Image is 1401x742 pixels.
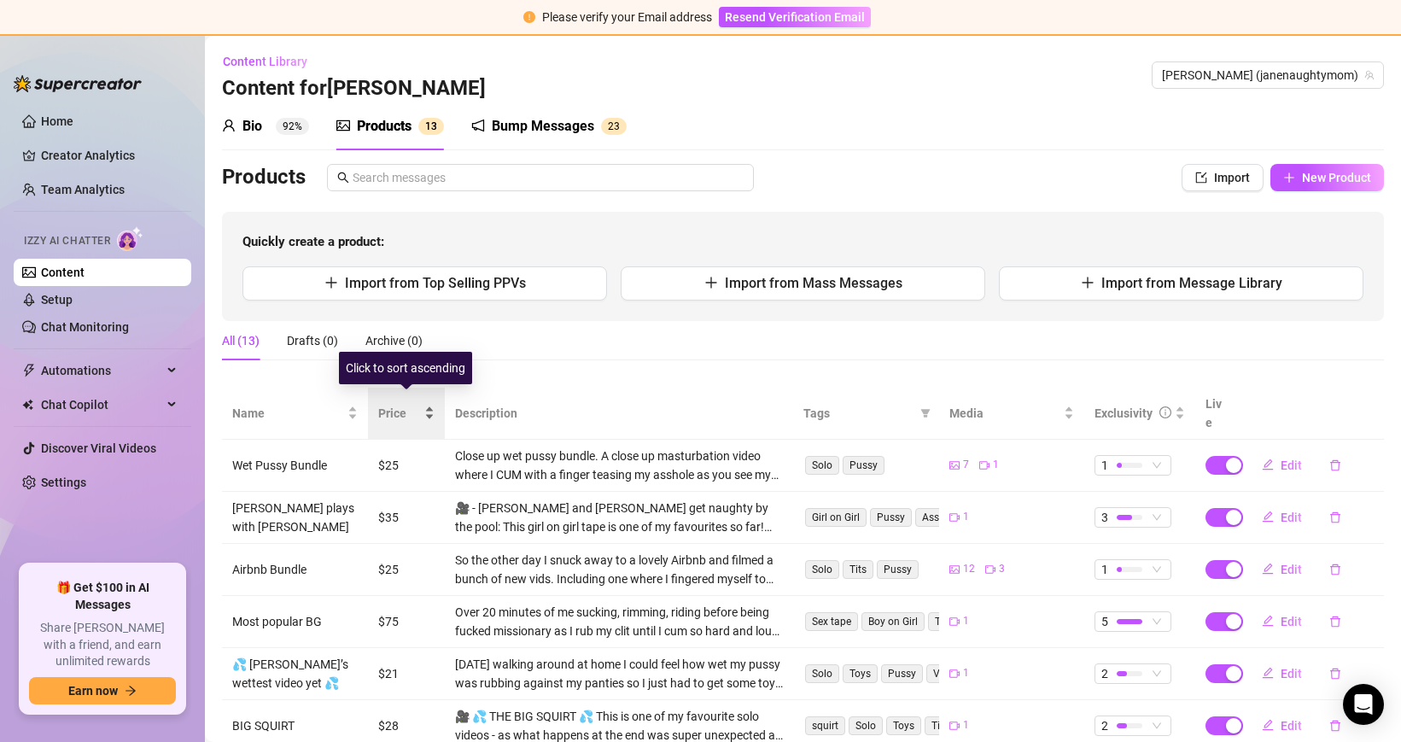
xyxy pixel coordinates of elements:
[963,509,969,525] span: 1
[1095,404,1153,423] div: Exclusivity
[963,665,969,681] span: 1
[843,456,884,475] span: Pussy
[1329,668,1341,680] span: delete
[925,716,955,735] span: Tits
[41,441,156,455] a: Discover Viral Videos
[877,560,919,579] span: Pussy
[365,331,423,350] div: Archive (0)
[1101,508,1108,527] span: 3
[368,544,445,596] td: $25
[339,352,472,384] div: Click to sort ascending
[1329,720,1341,732] span: delete
[1248,608,1316,635] button: Edit
[928,612,959,631] span: Tits
[1316,608,1355,635] button: delete
[1316,504,1355,531] button: delete
[805,716,845,735] span: squirt
[1343,684,1384,725] div: Open Intercom Messenger
[614,120,620,132] span: 3
[725,10,865,24] span: Resend Verification Email
[345,275,526,291] span: Import from Top Selling PPVs
[222,544,368,596] td: Airbnb Bundle
[29,620,176,670] span: Share [PERSON_NAME] with a friend, and earn unlimited rewards
[232,404,344,423] span: Name
[1262,511,1274,523] span: edit
[368,648,445,700] td: $21
[242,266,607,301] button: Import from Top Selling PPVs
[242,234,384,249] strong: Quickly create a product:
[41,476,86,489] a: Settings
[222,119,236,132] span: user
[1281,667,1302,681] span: Edit
[1182,164,1264,191] button: Import
[222,596,368,648] td: Most popular BG
[949,404,1061,423] span: Media
[542,8,712,26] div: Please verify your Email address
[805,664,839,683] span: Solo
[276,118,309,135] sup: 92%
[41,357,162,384] span: Automations
[1248,660,1316,687] button: Edit
[949,460,960,470] span: picture
[1281,719,1302,733] span: Edit
[1281,459,1302,472] span: Edit
[1101,612,1108,631] span: 5
[949,512,960,523] span: video-camera
[41,266,85,279] a: Content
[324,276,338,289] span: plus
[805,456,839,475] span: Solo
[1316,452,1355,479] button: delete
[861,612,925,631] span: Boy on Girl
[939,388,1085,440] th: Media
[926,664,978,683] span: Vibrator
[1195,388,1238,440] th: Live
[418,118,444,135] sup: 13
[881,664,923,683] span: Pussy
[222,492,368,544] td: [PERSON_NAME] plays with [PERSON_NAME]
[979,460,989,470] span: video-camera
[608,120,614,132] span: 2
[125,685,137,697] span: arrow-right
[949,564,960,575] span: picture
[455,499,783,536] div: 🎥 - [PERSON_NAME] and [PERSON_NAME] get naughty by the pool: This girl on girl tape is one of my ...
[963,561,975,577] span: 12
[1329,459,1341,471] span: delete
[805,508,867,527] span: Girl on Girl
[368,440,445,492] td: $25
[803,404,914,423] span: Tags
[999,561,1005,577] span: 3
[455,603,783,640] div: Over 20 minutes of me sucking, rimming, riding before being fucked missionary as I rub my clit un...
[378,404,421,423] span: Price
[725,275,902,291] span: Import from Mass Messages
[1281,511,1302,524] span: Edit
[963,457,969,473] span: 7
[985,564,995,575] span: video-camera
[1262,719,1274,731] span: edit
[1101,456,1108,475] span: 1
[1329,616,1341,628] span: delete
[704,276,718,289] span: plus
[425,120,431,132] span: 1
[1162,62,1374,88] span: Jane (janenaughtymom)
[1262,563,1274,575] span: edit
[843,664,878,683] span: Toys
[1329,511,1341,523] span: delete
[601,118,627,135] sup: 23
[621,266,985,301] button: Import from Mass Messages
[1262,459,1274,470] span: edit
[41,293,73,307] a: Setup
[963,717,969,733] span: 1
[336,119,350,132] span: picture
[455,447,783,484] div: Close up wet pussy bundle. A close up masturbation video where I CUM with a finger teasing my ass...
[24,233,110,249] span: Izzy AI Chatter
[1316,556,1355,583] button: delete
[1214,171,1250,184] span: Import
[1081,276,1095,289] span: plus
[1101,664,1108,683] span: 2
[1101,716,1108,735] span: 2
[357,116,412,137] div: Products
[917,400,934,426] span: filter
[793,388,939,440] th: Tags
[1248,452,1316,479] button: Edit
[1281,563,1302,576] span: Edit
